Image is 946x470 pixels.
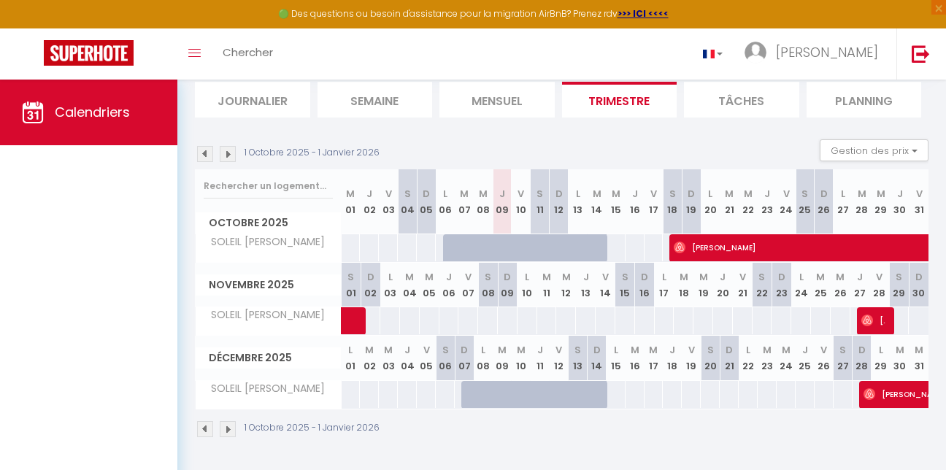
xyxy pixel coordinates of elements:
[669,343,675,357] abbr: J
[725,187,734,201] abbr: M
[417,169,436,234] th: 05
[404,187,411,201] abbr: S
[342,336,361,380] th: 01
[380,263,400,307] th: 03
[400,263,420,307] th: 04
[889,263,909,307] th: 29
[758,169,777,234] th: 23
[517,343,526,357] abbr: M
[650,187,657,201] abbr: V
[645,336,664,380] th: 17
[778,270,785,284] abbr: D
[758,270,765,284] abbr: S
[910,169,928,234] th: 31
[493,169,512,234] th: 09
[910,336,928,380] th: 31
[342,169,361,234] th: 01
[816,270,825,284] abbr: M
[632,187,638,201] abbr: J
[212,28,284,80] a: Chercher
[388,270,393,284] abbr: L
[915,343,923,357] abbr: M
[915,270,923,284] abbr: D
[682,336,701,380] th: 19
[850,263,870,307] th: 27
[555,187,563,201] abbr: D
[576,263,596,307] th: 13
[398,336,417,380] th: 04
[537,343,543,357] abbr: J
[446,270,452,284] abbr: J
[360,169,379,234] th: 02
[512,169,531,234] th: 10
[436,169,455,234] th: 06
[688,187,695,201] abbr: D
[602,270,609,284] abbr: V
[820,343,827,357] abbr: V
[896,270,902,284] abbr: S
[891,169,910,234] th: 30
[764,187,770,201] abbr: J
[753,263,772,307] th: 22
[745,42,766,63] img: ...
[701,336,720,380] th: 20
[385,187,392,201] abbr: V
[896,343,904,357] abbr: M
[746,343,750,357] abbr: L
[455,169,474,234] th: 07
[739,270,746,284] abbr: V
[537,263,557,307] th: 11
[485,270,491,284] abbr: S
[853,336,872,380] th: 28
[684,82,799,117] li: Tâches
[777,169,796,234] th: 24
[879,343,883,357] abbr: L
[831,263,850,307] th: 26
[574,343,581,357] abbr: S
[44,40,134,66] img: Super Booking
[618,7,669,20] a: >>> ICI <<<<
[607,169,626,234] th: 15
[439,82,555,117] li: Mensuel
[720,270,726,284] abbr: J
[861,307,885,334] span: [PERSON_NAME]
[626,169,645,234] th: 16
[360,336,379,380] th: 02
[342,263,361,307] th: 01
[442,343,449,357] abbr: S
[423,343,430,357] abbr: V
[614,343,618,357] abbr: L
[663,336,682,380] th: 18
[857,270,863,284] abbr: J
[802,343,808,357] abbr: J
[423,187,430,201] abbr: D
[458,263,478,307] th: 07
[455,336,474,380] th: 07
[734,28,896,80] a: ... [PERSON_NAME]
[631,343,639,357] abbr: M
[379,169,398,234] th: 03
[739,169,758,234] th: 22
[474,169,493,234] th: 08
[196,274,341,296] span: Novembre 2025
[531,169,550,234] th: 11
[799,270,804,284] abbr: L
[436,336,455,380] th: 06
[708,187,712,201] abbr: L
[576,187,580,201] abbr: L
[481,343,485,357] abbr: L
[198,381,328,397] span: SOLEIL [PERSON_NAME]
[662,270,666,284] abbr: L
[439,263,459,307] th: 06
[612,187,620,201] abbr: M
[569,336,588,380] th: 13
[365,343,374,357] abbr: M
[688,343,695,357] abbr: V
[195,82,310,117] li: Journalier
[531,336,550,380] th: 11
[346,187,355,201] abbr: M
[674,263,693,307] th: 18
[550,336,569,380] th: 12
[398,169,417,234] th: 04
[791,263,811,307] th: 24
